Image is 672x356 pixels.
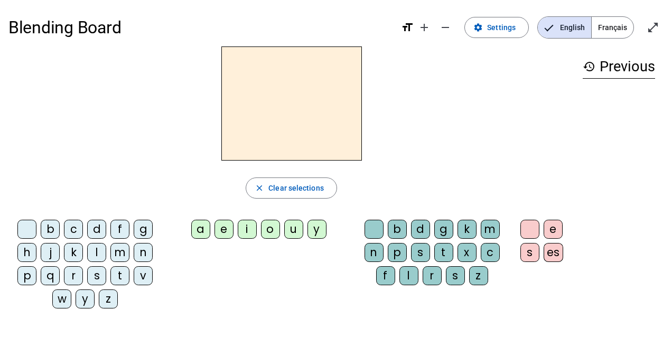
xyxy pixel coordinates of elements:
[520,243,539,262] div: s
[401,21,414,34] mat-icon: format_size
[64,266,83,285] div: r
[411,220,430,239] div: d
[41,220,60,239] div: b
[41,266,60,285] div: q
[388,220,407,239] div: b
[214,220,234,239] div: e
[284,220,303,239] div: u
[537,16,634,39] mat-button-toggle-group: Language selection
[458,243,477,262] div: x
[434,220,453,239] div: g
[99,289,118,308] div: z
[376,266,395,285] div: f
[414,17,435,38] button: Increase font size
[418,21,431,34] mat-icon: add
[87,266,106,285] div: s
[246,177,337,199] button: Clear selections
[87,220,106,239] div: d
[487,21,516,34] span: Settings
[110,220,129,239] div: f
[134,266,153,285] div: v
[583,55,655,79] h3: Previous
[642,17,664,38] button: Enter full screen
[134,243,153,262] div: n
[458,220,477,239] div: k
[439,21,452,34] mat-icon: remove
[388,243,407,262] div: p
[647,21,659,34] mat-icon: open_in_full
[261,220,280,239] div: o
[8,11,393,44] h1: Blending Board
[481,220,500,239] div: m
[473,23,483,32] mat-icon: settings
[446,266,465,285] div: s
[592,17,633,38] span: Français
[17,243,36,262] div: h
[538,17,591,38] span: English
[399,266,418,285] div: l
[365,243,384,262] div: n
[52,289,71,308] div: w
[64,243,83,262] div: k
[17,266,36,285] div: p
[544,220,563,239] div: e
[110,266,129,285] div: t
[435,17,456,38] button: Decrease font size
[87,243,106,262] div: l
[238,220,257,239] div: i
[307,220,326,239] div: y
[76,289,95,308] div: y
[411,243,430,262] div: s
[134,220,153,239] div: g
[255,183,264,193] mat-icon: close
[110,243,129,262] div: m
[469,266,488,285] div: z
[423,266,442,285] div: r
[191,220,210,239] div: a
[544,243,563,262] div: es
[481,243,500,262] div: c
[464,17,529,38] button: Settings
[41,243,60,262] div: j
[268,182,324,194] span: Clear selections
[583,60,595,73] mat-icon: history
[64,220,83,239] div: c
[434,243,453,262] div: t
